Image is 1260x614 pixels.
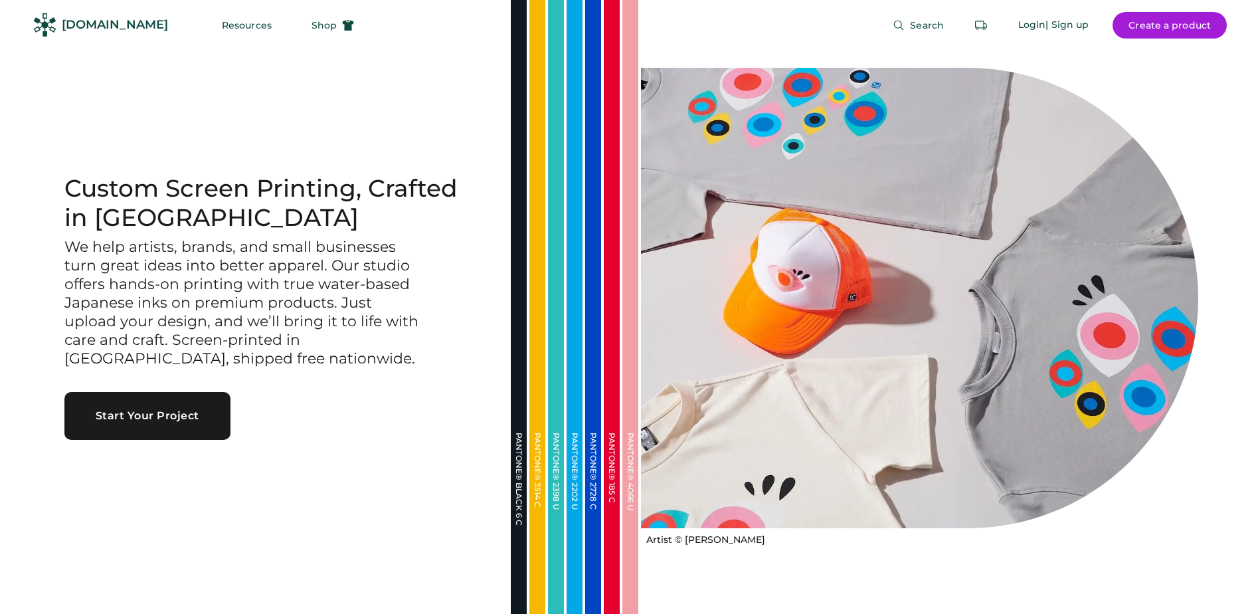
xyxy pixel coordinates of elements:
button: Create a product [1113,12,1227,39]
div: PANTONE® 2398 U [552,433,560,565]
button: Resources [206,12,288,39]
div: [DOMAIN_NAME] [62,17,168,33]
div: Login [1018,19,1046,32]
h3: We help artists, brands, and small businesses turn great ideas into better apparel. Our studio of... [64,238,423,368]
iframe: Front Chat [1197,554,1254,611]
h1: Custom Screen Printing, Crafted in [GEOGRAPHIC_DATA] [64,174,479,233]
span: Search [910,21,944,30]
div: | Sign up [1045,19,1089,32]
div: PANTONE® 3514 C [533,433,541,565]
button: Shop [296,12,370,39]
div: PANTONE® 4066 U [626,433,634,565]
div: PANTONE® 2728 C [589,433,597,565]
img: Rendered Logo - Screens [33,13,56,37]
button: Retrieve an order [968,12,994,39]
div: Artist © [PERSON_NAME] [646,534,765,547]
span: Shop [312,21,337,30]
button: Start Your Project [64,392,230,440]
div: PANTONE® 2202 U [571,433,579,565]
div: PANTONE® 185 C [608,433,616,565]
button: Search [877,12,960,39]
div: PANTONE® BLACK 6 C [515,433,523,565]
a: Artist © [PERSON_NAME] [641,528,765,547]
